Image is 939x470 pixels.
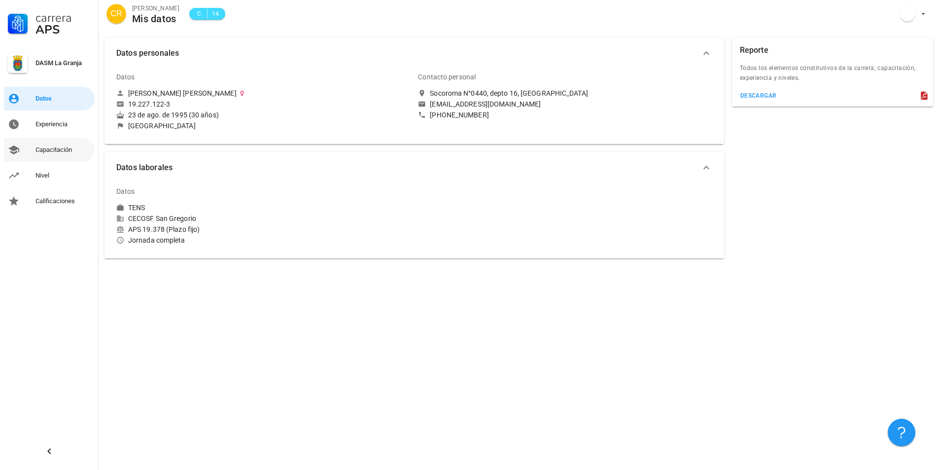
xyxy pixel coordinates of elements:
div: Datos [35,95,91,103]
div: Calificaciones [35,197,91,205]
span: Datos personales [116,46,700,60]
div: avatar [900,6,915,22]
div: [PHONE_NUMBER] [430,110,488,119]
span: CR [110,4,122,24]
button: descargar [736,89,781,103]
div: [PERSON_NAME] [132,3,179,13]
span: C [195,9,203,19]
div: descargar [740,92,777,99]
div: 19.227.122-3 [128,100,170,108]
a: [EMAIL_ADDRESS][DOMAIN_NAME] [418,100,712,108]
a: Calificaciones [4,189,95,213]
div: TENS [128,203,145,212]
div: Reporte [740,37,768,63]
div: Carrera [35,12,91,24]
button: Datos personales [104,37,724,69]
span: Datos laborales [116,161,700,175]
div: CECOSF San Gregorio [116,214,410,223]
div: Socoroma N°0440, depto 16, [GEOGRAPHIC_DATA] [430,89,588,98]
div: Experiencia [35,120,91,128]
a: Capacitación [4,138,95,162]
div: Nivel [35,172,91,180]
div: [GEOGRAPHIC_DATA] [128,121,196,130]
div: 23 de ago. de 1995 (30 años) [116,110,410,119]
div: APS 19.378 (Plazo fijo) [116,225,410,234]
div: APS [35,24,91,36]
div: DASM La Granja [35,59,91,67]
div: [PERSON_NAME] [PERSON_NAME] [128,89,237,98]
div: Capacitación [35,146,91,154]
div: Datos [116,65,135,89]
span: 14 [211,9,219,19]
a: Nivel [4,164,95,187]
a: Datos [4,87,95,110]
div: [EMAIL_ADDRESS][DOMAIN_NAME] [430,100,541,108]
button: Datos laborales [104,152,724,183]
div: Todos los elementos constitutivos de la carrera; capacitación, experiencia y niveles. [732,63,933,89]
div: Contacto personal [418,65,476,89]
a: Socoroma N°0440, depto 16, [GEOGRAPHIC_DATA] [418,89,712,98]
a: Experiencia [4,112,95,136]
a: [PHONE_NUMBER] [418,110,712,119]
div: Jornada completa [116,236,410,245]
div: Datos [116,180,135,203]
div: Mis datos [132,13,179,24]
div: avatar [106,4,126,24]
